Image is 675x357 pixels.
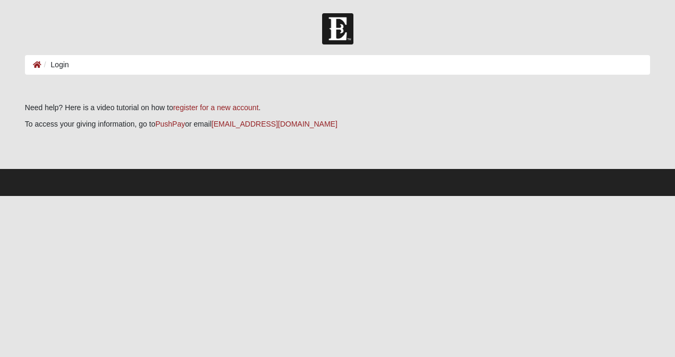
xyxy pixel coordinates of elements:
[155,120,185,128] a: PushPay
[212,120,337,128] a: [EMAIL_ADDRESS][DOMAIN_NAME]
[173,103,258,112] a: register for a new account
[41,59,69,70] li: Login
[25,119,650,130] p: To access your giving information, go to or email
[25,102,650,113] p: Need help? Here is a video tutorial on how to .
[322,13,353,44] img: Church of Eleven22 Logo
